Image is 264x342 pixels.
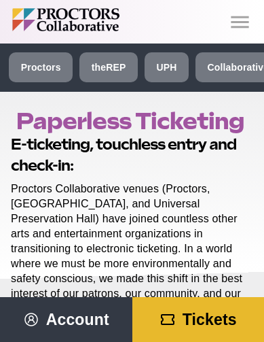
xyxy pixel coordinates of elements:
[11,135,236,174] strong: E-ticketing, touchless entry and check-in:
[11,182,248,317] p: Proctors Collaborative venues (Proctors, [GEOGRAPHIC_DATA], and Universal Preservation Hall) have...
[79,52,138,82] a: theREP
[145,52,189,82] a: UPH
[12,8,185,31] img: Proctors logo
[9,52,73,82] a: Proctors
[183,311,237,328] span: Tickets
[16,108,248,134] h1: Paperless Ticketing
[46,311,109,328] span: Account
